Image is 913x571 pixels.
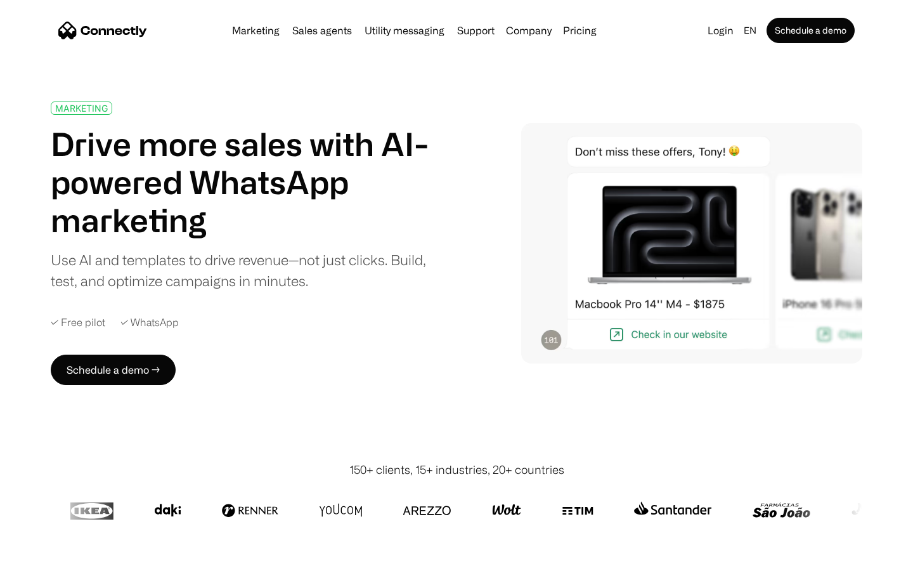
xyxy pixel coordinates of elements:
[51,317,105,329] div: ✓ Free pilot
[51,125,443,239] h1: Drive more sales with AI-powered WhatsApp marketing
[55,103,108,113] div: MARKETING
[349,461,564,478] div: 150+ clients, 15+ industries, 20+ countries
[739,22,764,39] div: en
[227,25,285,36] a: Marketing
[767,18,855,43] a: Schedule a demo
[25,549,76,567] ul: Language list
[506,22,552,39] div: Company
[51,249,443,291] div: Use AI and templates to drive revenue—not just clicks. Build, test, and optimize campaigns in min...
[744,22,756,39] div: en
[287,25,357,36] a: Sales agents
[359,25,450,36] a: Utility messaging
[51,355,176,385] a: Schedule a demo →
[452,25,500,36] a: Support
[13,548,76,567] aside: Language selected: English
[120,317,179,329] div: ✓ WhatsApp
[703,22,739,39] a: Login
[558,25,602,36] a: Pricing
[502,22,555,39] div: Company
[58,21,147,40] a: home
